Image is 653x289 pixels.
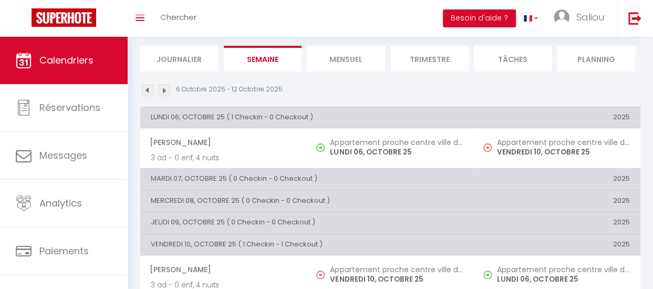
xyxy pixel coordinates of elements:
[474,46,552,71] li: Tâches
[497,265,630,274] h5: Appartement proche centre ville de [GEOGRAPHIC_DATA]
[140,212,474,233] th: JEUDI 09, OCTOBRE 25 ( 0 Checkin - 0 Checkout )
[576,11,604,24] span: Saliou
[330,274,463,285] p: VENDREDI 10, OCTOBRE 25
[150,260,296,280] span: [PERSON_NAME]
[443,9,516,27] button: Besoin d'aide ?
[330,147,463,158] p: LUNDI 06, OCTOBRE 25
[316,271,325,279] img: NO IMAGE
[307,46,385,71] li: Mensuel
[390,46,469,71] li: Trimestre
[39,101,100,114] span: Réservations
[497,274,630,285] p: LUNDI 06, OCTOBRE 25
[474,107,640,128] th: 2025
[330,138,463,147] h5: Appartement proche centre ville de [GEOGRAPHIC_DATA]
[140,234,474,255] th: VENDREDI 10, OCTOBRE 25 ( 1 Checkin - 1 Checkout )
[39,197,82,210] span: Analytics
[140,107,474,128] th: LUNDI 06, OCTOBRE 25 ( 1 Checkin - 0 Checkout )
[474,212,640,233] th: 2025
[497,138,630,147] h5: Appartement proche centre ville de [GEOGRAPHIC_DATA]
[176,85,283,95] p: 6 Octobre 2025 - 12 Octobre 2025
[483,143,492,152] img: NO IMAGE
[140,169,474,190] th: MARDI 07, OCTOBRE 25 ( 0 Checkin - 0 Checkout )
[32,8,96,27] img: Super Booking
[483,271,492,279] img: NO IMAGE
[150,132,296,152] span: [PERSON_NAME]
[39,54,94,67] span: Calendriers
[557,46,635,71] li: Planning
[474,169,640,190] th: 2025
[151,152,296,163] p: 3 ad - 0 enf, 4 nuits
[140,46,219,71] li: Journalier
[474,234,640,255] th: 2025
[140,190,474,211] th: MERCREDI 08, OCTOBRE 25 ( 0 Checkin - 0 Checkout )
[224,46,302,71] li: Semaine
[474,190,640,211] th: 2025
[628,12,641,25] img: logout
[39,149,87,162] span: Messages
[160,12,196,23] span: Chercher
[39,244,89,257] span: Paiements
[497,147,630,158] p: VENDREDI 10, OCTOBRE 25
[330,265,463,274] h5: Appartement proche centre ville de [GEOGRAPHIC_DATA]
[554,9,569,25] img: ...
